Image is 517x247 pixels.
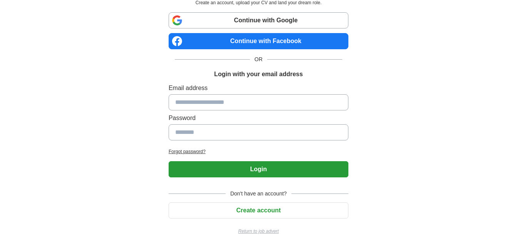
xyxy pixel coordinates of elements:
[169,202,348,219] button: Create account
[214,70,303,79] h1: Login with your email address
[169,228,348,235] a: Return to job advert
[169,207,348,214] a: Create account
[169,161,348,177] button: Login
[169,33,348,49] a: Continue with Facebook
[169,148,348,155] a: Forgot password?
[250,55,267,63] span: OR
[169,83,348,93] label: Email address
[226,190,291,198] span: Don't have an account?
[169,12,348,28] a: Continue with Google
[169,113,348,123] label: Password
